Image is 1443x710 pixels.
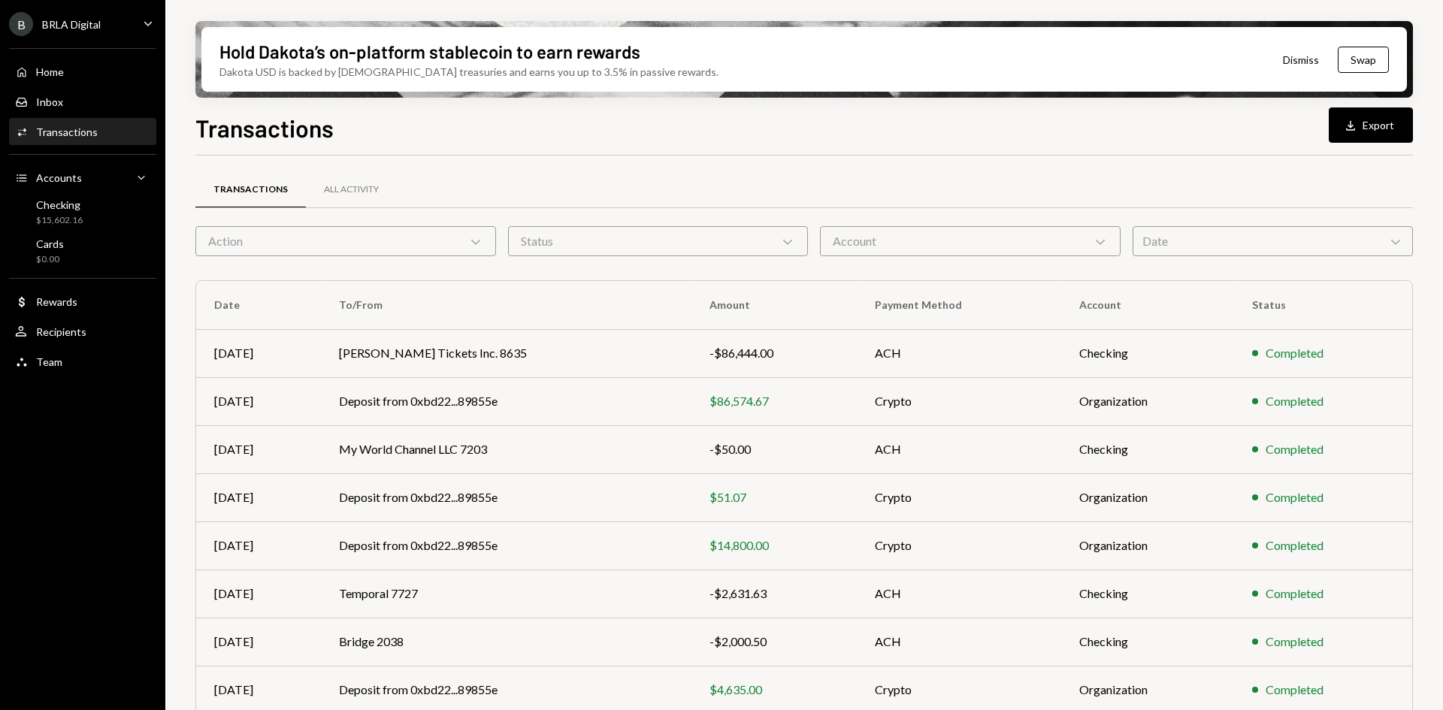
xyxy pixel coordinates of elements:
[1266,344,1324,362] div: Completed
[709,344,839,362] div: -$86,444.00
[9,288,156,315] a: Rewards
[1266,536,1324,554] div: Completed
[857,618,1061,666] td: ACH
[9,318,156,345] a: Recipients
[1266,681,1324,699] div: Completed
[214,488,303,506] div: [DATE]
[9,88,156,115] a: Inbox
[1061,377,1234,425] td: Organization
[9,164,156,191] a: Accounts
[857,281,1061,329] th: Payment Method
[857,329,1061,377] td: ACH
[36,171,82,184] div: Accounts
[857,521,1061,570] td: Crypto
[213,183,288,196] div: Transactions
[1061,521,1234,570] td: Organization
[36,65,64,78] div: Home
[321,618,692,666] td: Bridge 2038
[709,536,839,554] div: $14,800.00
[196,281,321,329] th: Date
[1266,392,1324,410] div: Completed
[321,281,692,329] th: To/From
[214,633,303,651] div: [DATE]
[195,226,496,256] div: Action
[820,226,1121,256] div: Account
[9,194,156,230] a: Checking$15,602.16
[709,488,839,506] div: $51.07
[36,295,77,308] div: Rewards
[1061,618,1234,666] td: Checking
[9,233,156,269] a: Cards$0.00
[214,681,303,699] div: [DATE]
[36,125,98,138] div: Transactions
[42,18,101,31] div: BRLA Digital
[709,585,839,603] div: -$2,631.63
[9,58,156,85] a: Home
[306,171,397,209] a: All Activity
[1061,425,1234,473] td: Checking
[321,570,692,618] td: Temporal 7727
[709,440,839,458] div: -$50.00
[321,521,692,570] td: Deposit from 0xbd22...89855e
[195,113,334,143] h1: Transactions
[9,348,156,375] a: Team
[1061,473,1234,521] td: Organization
[219,64,718,80] div: Dakota USD is backed by [DEMOGRAPHIC_DATA] treasuries and earns you up to 3.5% in passive rewards.
[214,536,303,554] div: [DATE]
[709,392,839,410] div: $86,574.67
[1266,488,1324,506] div: Completed
[709,681,839,699] div: $4,635.00
[1061,329,1234,377] td: Checking
[691,281,857,329] th: Amount
[1266,440,1324,458] div: Completed
[321,473,692,521] td: Deposit from 0xbd22...89855e
[324,183,379,196] div: All Activity
[195,171,306,209] a: Transactions
[214,392,303,410] div: [DATE]
[36,214,83,227] div: $15,602.16
[1234,281,1412,329] th: Status
[321,329,692,377] td: [PERSON_NAME] Tickets Inc. 8635
[36,253,64,266] div: $0.00
[1338,47,1389,73] button: Swap
[1266,585,1324,603] div: Completed
[857,570,1061,618] td: ACH
[214,344,303,362] div: [DATE]
[214,440,303,458] div: [DATE]
[1266,633,1324,651] div: Completed
[508,226,809,256] div: Status
[857,377,1061,425] td: Crypto
[1329,107,1413,143] button: Export
[857,425,1061,473] td: ACH
[321,377,692,425] td: Deposit from 0xbd22...89855e
[1264,42,1338,77] button: Dismiss
[1061,570,1234,618] td: Checking
[321,425,692,473] td: My World Channel LLC 7203
[36,198,83,211] div: Checking
[857,473,1061,521] td: Crypto
[36,95,63,108] div: Inbox
[9,118,156,145] a: Transactions
[36,355,62,368] div: Team
[709,633,839,651] div: -$2,000.50
[1133,226,1413,256] div: Date
[219,39,640,64] div: Hold Dakota’s on-platform stablecoin to earn rewards
[9,12,33,36] div: B
[214,585,303,603] div: [DATE]
[36,237,64,250] div: Cards
[36,325,86,338] div: Recipients
[1061,281,1234,329] th: Account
